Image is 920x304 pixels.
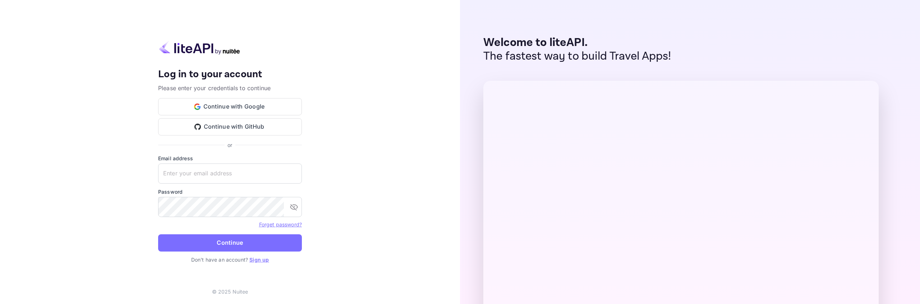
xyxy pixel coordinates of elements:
[259,221,302,228] a: Forget password?
[158,84,302,92] p: Please enter your credentials to continue
[249,257,269,263] a: Sign up
[158,118,302,135] button: Continue with GitHub
[483,50,671,63] p: The fastest way to build Travel Apps!
[158,155,302,162] label: Email address
[227,141,232,149] p: or
[158,256,302,263] p: Don't have an account?
[259,221,302,227] a: Forget password?
[158,188,302,195] label: Password
[483,36,671,50] p: Welcome to liteAPI.
[158,98,302,115] button: Continue with Google
[287,200,301,214] button: toggle password visibility
[158,41,241,55] img: liteapi
[158,234,302,252] button: Continue
[158,163,302,184] input: Enter your email address
[212,288,248,295] p: © 2025 Nuitee
[158,68,302,81] h4: Log in to your account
